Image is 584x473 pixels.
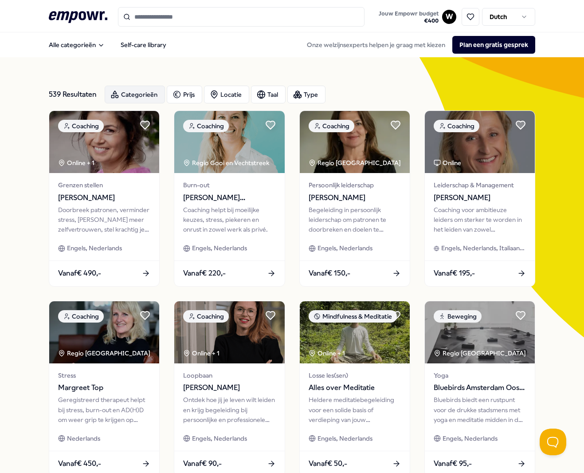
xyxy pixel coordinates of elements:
[183,205,275,235] div: Coaching helpt bij moeilijke keuzes, stress, piekeren en onrust in zowel werk als privé.
[183,371,275,380] span: Loopbaan
[174,301,284,363] img: package image
[58,382,150,394] span: Margreet Top
[434,348,527,358] div: Regio [GEOGRAPHIC_DATA]
[442,10,456,24] button: W
[183,395,275,425] div: Ontdek hoe jij je leven wilt leiden en krijg begeleiding bij persoonlijke en professionele ontwik...
[58,348,152,358] div: Regio [GEOGRAPHIC_DATA]
[49,111,159,173] img: package image
[379,17,439,24] span: € 400
[58,158,94,168] div: Online + 1
[309,158,402,168] div: Regio [GEOGRAPHIC_DATA]
[167,86,202,103] button: Prijs
[287,86,325,103] button: Type
[309,371,401,380] span: Losse les(sen)
[174,110,285,287] a: package imageCoachingRegio Gooi en Vechtstreek Burn-out[PERSON_NAME][GEOGRAPHIC_DATA]Coaching hel...
[424,110,535,287] a: package imageCoachingOnlineLeiderschap & Management[PERSON_NAME]Coaching voor ambitieuze leiders ...
[434,180,526,190] span: Leiderschap & Management
[317,243,372,253] span: Engels, Nederlands
[434,268,475,279] span: Vanaf € 195,-
[49,110,160,287] a: package imageCoachingOnline + 1Grenzen stellen[PERSON_NAME]Doorbreek patronen, verminder stress, ...
[183,348,219,358] div: Online + 1
[42,36,173,54] nav: Main
[183,458,222,469] span: Vanaf € 90,-
[300,301,410,363] img: package image
[114,36,173,54] a: Self-care library
[375,8,442,26] a: Jouw Empowr budget€400
[183,382,275,394] span: [PERSON_NAME]
[309,268,350,279] span: Vanaf € 150,-
[434,120,479,132] div: Coaching
[251,86,286,103] button: Taal
[105,86,165,103] button: Categorieën
[42,36,112,54] button: Alle categorieën
[379,10,439,17] span: Jouw Empowr budget
[299,110,410,287] a: package imageCoachingRegio [GEOGRAPHIC_DATA] Persoonlijk leiderschap[PERSON_NAME]Begeleiding in p...
[183,120,229,132] div: Coaching
[58,371,150,380] span: Stress
[58,458,101,469] span: Vanaf € 450,-
[58,120,104,132] div: Coaching
[118,7,365,27] input: Search for products, categories or subcategories
[434,205,526,235] div: Coaching voor ambitieuze leiders om sterker te worden in het leiden van zowel [PERSON_NAME] als a...
[58,310,104,323] div: Coaching
[317,434,372,443] span: Engels, Nederlands
[309,180,401,190] span: Persoonlijk leiderschap
[434,158,461,168] div: Online
[183,310,229,323] div: Coaching
[49,86,98,103] div: 539 Resultaten
[58,180,150,190] span: Grenzen stellen
[434,192,526,204] span: [PERSON_NAME]
[300,36,535,54] div: Onze welzijnsexperts helpen je graag met kiezen
[434,382,526,394] span: Bluebirds Amsterdam Oost: Yoga & Welzijn
[309,192,401,204] span: [PERSON_NAME]
[58,395,150,425] div: Geregistreerd therapeut helpt bij stress, burn-out en AD(H)D om weer grip te krijgen op gedachten...
[434,458,472,469] span: Vanaf € 95,-
[425,111,535,173] img: package image
[192,243,247,253] span: Engels, Nederlands
[309,310,397,323] div: Mindfulness & Meditatie
[377,8,440,26] button: Jouw Empowr budget€400
[183,192,275,204] span: [PERSON_NAME][GEOGRAPHIC_DATA]
[183,158,270,168] div: Regio Gooi en Vechtstreek
[58,205,150,235] div: Doorbreek patronen, verminder stress, [PERSON_NAME] meer zelfvertrouwen, stel krachtig je eigen g...
[174,111,284,173] img: package image
[540,429,566,455] iframe: Help Scout Beacon - Open
[434,310,482,323] div: Beweging
[58,192,150,204] span: [PERSON_NAME]
[309,395,401,425] div: Heldere meditatiebegeleiding voor een solide basis of verdieping van jouw meditatiepraktijk.
[309,458,347,469] span: Vanaf € 50,-
[443,434,498,443] span: Engels, Nederlands
[58,268,101,279] span: Vanaf € 490,-
[300,111,410,173] img: package image
[204,86,249,103] button: Locatie
[183,268,226,279] span: Vanaf € 220,-
[452,36,535,54] button: Plan een gratis gesprek
[434,395,526,425] div: Bluebirds biedt een rustpunt voor de drukke stadsmens met yoga en meditatie midden in de stad.
[434,371,526,380] span: Yoga
[67,243,122,253] span: Engels, Nederlands
[67,434,100,443] span: Nederlands
[183,180,275,190] span: Burn-out
[192,434,247,443] span: Engels, Nederlands
[425,301,535,363] img: package image
[309,205,401,235] div: Begeleiding in persoonlijk leiderschap om patronen te doorbreken en doelen te bereiken via bewust...
[309,120,354,132] div: Coaching
[309,382,401,394] span: Alles over Meditatie
[49,301,159,363] img: package image
[309,348,345,358] div: Online + 1
[441,243,526,253] span: Engels, Nederlands, Italiaans, Zweeds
